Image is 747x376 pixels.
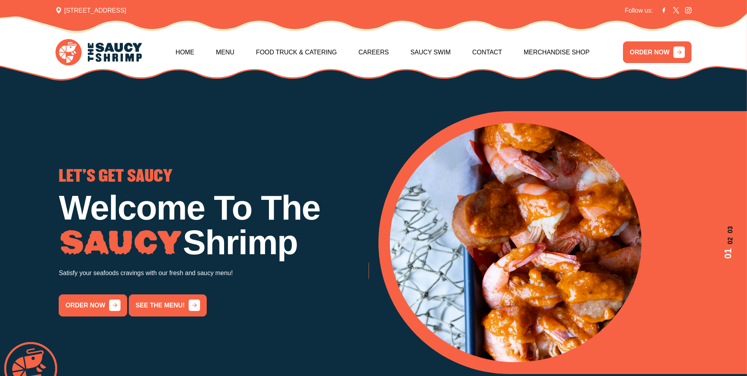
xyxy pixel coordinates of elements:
div: 1 / 3 [59,169,369,316]
div: 1 / 3 [390,123,735,362]
img: logo [56,39,142,65]
a: Contact [472,35,502,69]
a: Home [176,35,195,69]
span: 02 [721,237,735,244]
p: Try our famous Whole Nine Yards sauce! The recipe is our secret! [369,233,678,244]
span: [STREET_ADDRESS] [56,6,126,15]
img: Banner Image [390,123,641,362]
span: 03 [721,226,735,233]
img: Image [59,230,183,256]
a: Food Truck & Catering [256,35,337,69]
a: Saucy Swim [410,35,450,69]
a: Careers [358,35,389,69]
a: order now [59,294,127,316]
span: LET'S GET SAUCY [59,169,172,184]
span: GO THE WHOLE NINE YARDS [369,169,548,184]
a: Menu [216,35,234,69]
a: order now [369,260,437,282]
div: 2 / 3 [369,169,678,282]
a: See the menu! [129,294,206,316]
p: Satisfy your seafoods cravings with our fresh and saucy menu! [59,268,369,279]
h1: Low Country Boil [369,191,678,225]
a: ORDER NOW [623,41,691,63]
a: Merchandise Shop [524,35,589,69]
h1: Welcome To The Shrimp [59,191,369,260]
span: 01 [721,248,735,259]
span: Follow us: [625,6,653,15]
